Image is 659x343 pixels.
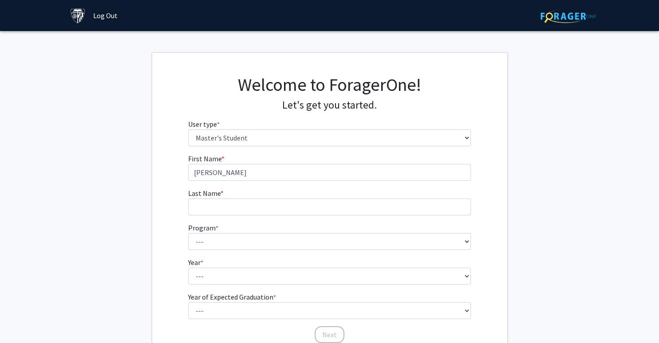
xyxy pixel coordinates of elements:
[188,119,220,129] label: User type
[188,154,221,163] span: First Name
[188,189,221,198] span: Last Name
[188,292,276,302] label: Year of Expected Graduation
[188,74,471,95] h1: Welcome to ForagerOne!
[315,326,344,343] button: Next
[7,303,38,336] iframe: Chat
[188,222,218,233] label: Program
[188,257,203,268] label: Year
[70,8,86,23] img: Johns Hopkins University Logo
[541,9,596,23] img: ForagerOne Logo
[188,99,471,112] h4: Let's get you started.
